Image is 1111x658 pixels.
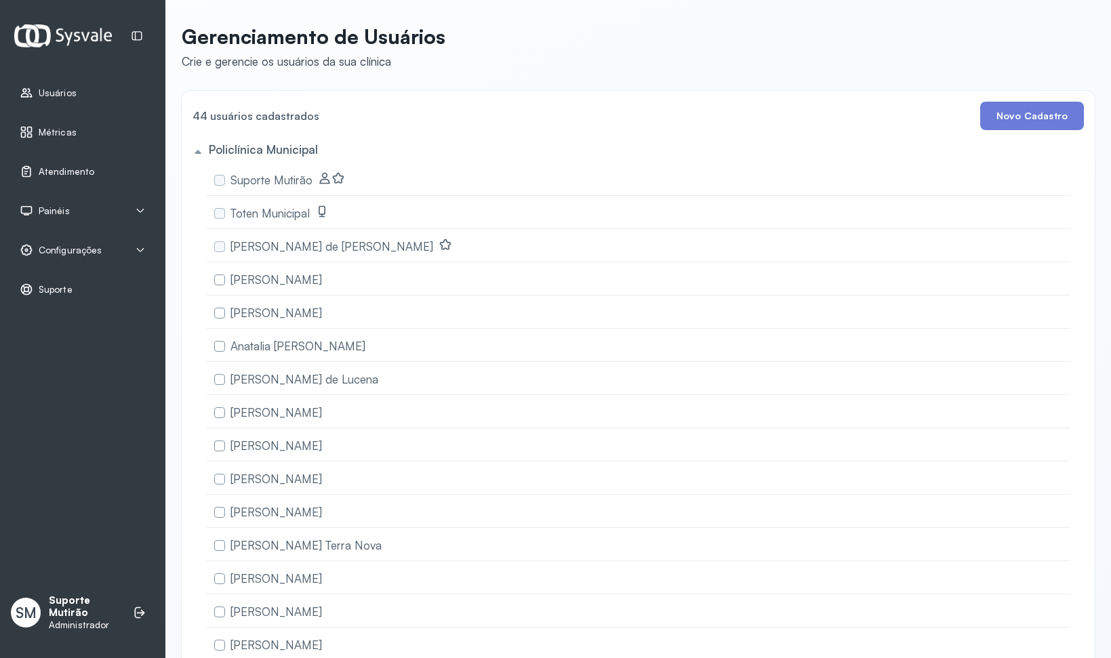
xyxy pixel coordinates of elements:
span: [PERSON_NAME] [230,638,322,652]
span: [PERSON_NAME] [230,472,322,486]
a: Usuários [20,86,146,100]
span: [PERSON_NAME] [230,405,322,419]
span: [PERSON_NAME] [230,306,322,320]
span: [PERSON_NAME] [230,272,322,287]
span: Configurações [39,245,102,256]
span: Toten Municipal [230,206,310,220]
h4: 44 usuários cadastrados [193,106,319,125]
p: Administrador [49,619,119,631]
button: Novo Cadastro [980,102,1084,130]
h5: Policlínica Municipal [209,142,318,157]
span: Suporte [39,284,73,295]
p: Suporte Mutirão [49,594,119,620]
span: Painéis [39,205,70,217]
span: [PERSON_NAME] [230,571,322,585]
span: [PERSON_NAME] [230,604,322,619]
span: Atendimento [39,166,94,178]
div: Crie e gerencie os usuários da sua clínica [182,54,445,68]
span: [PERSON_NAME] de Lucena [230,372,378,386]
span: Métricas [39,127,77,138]
span: [PERSON_NAME] de [PERSON_NAME] [230,239,433,253]
span: [PERSON_NAME] [230,438,322,453]
span: [PERSON_NAME] [230,505,322,519]
img: Logotipo do estabelecimento [14,24,112,47]
span: Suporte Mutirão [230,173,312,187]
span: Anatalia [PERSON_NAME] [230,339,365,353]
span: [PERSON_NAME] Terra Nova [230,538,382,552]
a: Métricas [20,125,146,139]
span: Usuários [39,87,77,99]
p: Gerenciamento de Usuários [182,24,445,49]
a: Atendimento [20,165,146,178]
